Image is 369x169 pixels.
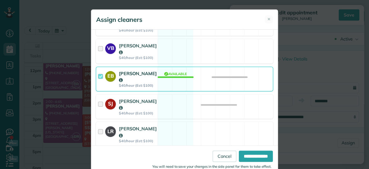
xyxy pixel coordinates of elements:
strong: $40/hour (Est: $100) [119,111,157,115]
strong: LR [105,126,116,135]
strong: [PERSON_NAME] [119,43,157,55]
strong: [PERSON_NAME] [119,98,157,111]
strong: $40/hour (Est: $100) [119,139,157,143]
strong: $40/hour (Est: $100) [119,28,157,32]
strong: [PERSON_NAME] [119,70,157,83]
span: ✕ [267,16,271,22]
strong: [PERSON_NAME] [119,126,157,138]
small: You will need to save your changes in the side panel for them to take effect. [152,164,272,169]
strong: $40/hour (Est: $100) [119,56,157,60]
strong: EB [105,71,116,80]
h5: Assign cleaners [96,15,142,24]
a: Cancel [213,151,236,162]
strong: $40/hour (Est: $100) [119,83,157,88]
strong: SJ [105,99,116,108]
strong: VB [105,43,116,52]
